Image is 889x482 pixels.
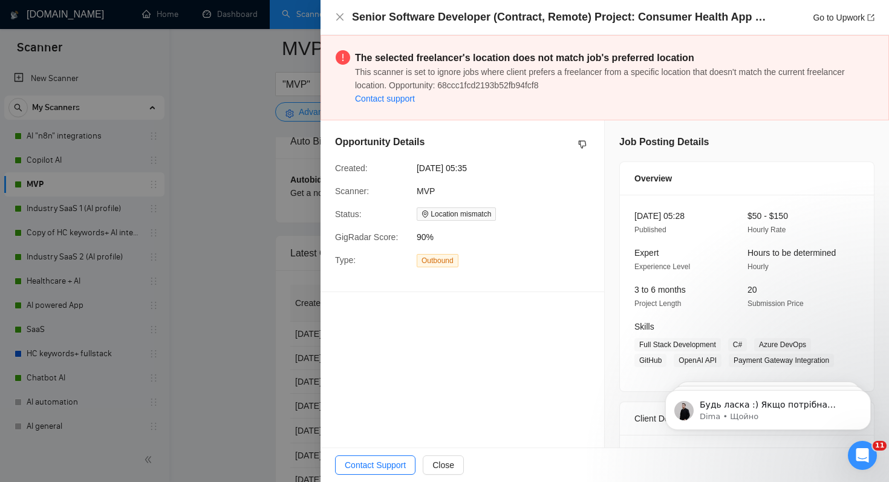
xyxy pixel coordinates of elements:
span: dislike [578,140,587,149]
span: OpenAI API [674,354,721,367]
div: Закрити [212,5,234,27]
h1: Dima [59,6,83,15]
span: Scanner: [335,186,369,196]
span: Hours to be determined [747,248,836,258]
button: Завантажити вкладений файл [57,389,67,399]
span: close [335,12,345,22]
h5: Opportunity Details [335,135,425,149]
img: Profile image for Dima [34,7,54,26]
a: Go to Upworkexport [813,13,874,22]
span: environment [422,210,429,218]
div: Будь ласка :) Якщо потрібна допомога з тим, щоб наочно показати - дайте мені знати, зроблю скрінш... [19,330,189,377]
span: Expert [634,248,659,258]
span: This scanner is set to ignore jobs where client prefers a freelancer from a specific location tha... [355,67,845,90]
span: GigRadar Score: [335,232,398,242]
textarea: Повідомлення... [10,364,232,385]
div: На Апворку - ніяк, тому що дані з платформи не інтегровані до Апворку і ніколи не були 🙌А на наші... [10,120,198,277]
span: exclamation-circle [336,50,350,65]
strong: The selected freelancer's location does not match job's preferred location [355,53,694,63]
div: Dima каже… [10,13,232,84]
button: Головна [189,5,212,28]
span: Submission Price [747,299,804,308]
div: marta.kruk@areascode.com каже… [10,287,232,323]
span: Contact Support [345,458,406,472]
button: Close [423,455,464,475]
button: Вибір емодзі [19,389,28,399]
button: go back [8,5,31,28]
span: Payment Gateway Integration [729,354,834,367]
span: Experience Level [634,262,690,271]
span: Outbound [417,254,458,267]
span: Location mismatch [417,207,496,221]
div: дякую! [181,287,232,313]
span: Azure DevOps [754,338,811,351]
iframe: Intercom live chat [848,441,877,470]
iframe: Intercom notifications повідомлення [647,365,889,449]
div: Будь ласка, надайте мені декілька хвилин, щоб ознайомитися з вашим запитом більш детально 💻 [19,31,189,67]
h4: Senior Software Developer (Contract, Remote) Project: Consumer Health App (MVP due [DATE]) [352,10,769,25]
button: Надіслати повідомлення… [207,385,227,404]
span: 20 [747,285,757,295]
span: Published [634,226,666,234]
span: Hourly Rate [747,226,786,234]
button: Close [335,12,345,22]
div: дякую! [191,294,223,306]
span: 3 to 6 months [634,285,686,295]
span: export [867,14,874,21]
span: $50 - $150 [747,211,788,221]
span: Full Stack Development [634,338,721,351]
div: Dima каже… [10,120,232,287]
span: Overview [634,172,672,185]
div: Будь ласка, надайте мені декілька хвилин, щоб ознайомитися з вашим запитом більш детально 💻 [10,13,198,74]
span: 90% [417,230,598,244]
div: marta.kruk@areascode.com каже… [10,84,232,120]
span: Created: [335,163,368,173]
h5: Job Posting Details [619,135,709,149]
span: Project Length [634,299,681,308]
button: dislike [575,137,590,152]
div: ок [203,84,232,111]
div: Будь ласка :)Якщо потрібна допомога з тим, щоб наочно показати - дайте мені знати, зроблю скріншо... [10,322,198,384]
a: Contact support [355,94,415,103]
span: Status: [335,209,362,219]
div: ок [212,91,223,103]
p: У мережі останні 15 хв [59,15,154,27]
span: GitHub [634,354,666,367]
button: вибір GIF-файлів [38,389,48,399]
button: Start recording [77,389,86,399]
span: C# [728,338,747,351]
span: Hourly [747,262,769,271]
span: Skills [634,322,654,331]
span: [DATE] 05:35 [417,161,598,175]
div: Client Details [634,402,859,435]
button: Contact Support [335,455,415,475]
span: [DATE] 05:28 [634,211,685,221]
span: 11 [873,441,887,451]
div: На Апворку - ніяк, тому що дані з платформи не інтегровані до Апворку і ніколи не були 🙌 А на наш... [19,128,189,270]
span: MVP [417,186,435,196]
span: Close [432,458,454,472]
div: Dima каже… [10,322,232,411]
span: Type: [335,255,356,265]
